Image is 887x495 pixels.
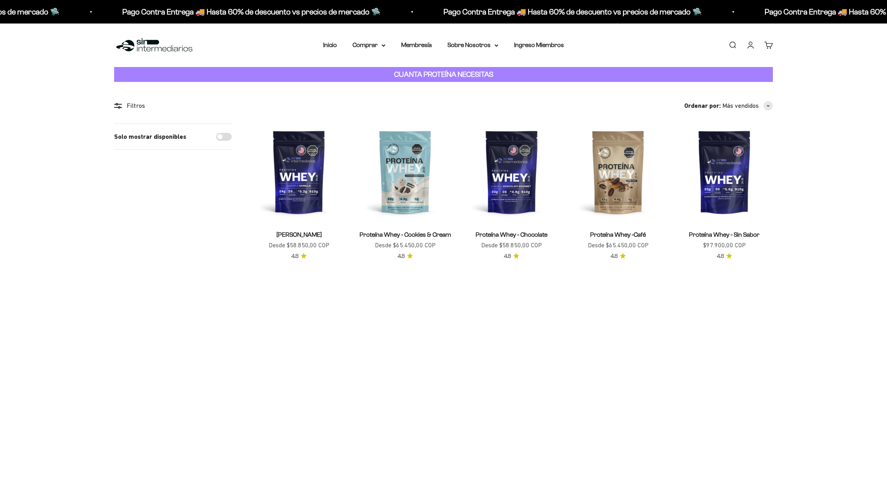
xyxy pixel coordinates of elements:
[611,252,626,261] a: 4.84.8 de 5.0 estrellas
[353,40,385,50] summary: Comprar
[717,252,724,261] span: 4.8
[114,132,186,142] label: Solo mostrar disponibles
[611,252,618,261] span: 4.8
[447,40,498,50] summary: Sobre Nosotros
[269,240,329,250] sale-price: Desde $58.850,00 COP
[476,231,547,238] a: Proteína Whey - Chocolate
[590,231,646,238] a: Proteína Whey -Café
[375,240,436,250] sale-price: Desde $65.450,00 COP
[276,231,322,238] a: [PERSON_NAME]
[114,101,232,111] div: Filtros
[323,42,337,48] a: Inicio
[106,5,364,18] p: Pago Contra Entrega 🚚 Hasta 60% de descuento vs precios de mercado 🛸
[481,240,542,250] sale-price: Desde $58.850,00 COP
[689,231,760,238] a: Proteína Whey - Sin Sabor
[588,240,649,250] sale-price: Desde $65.450,00 COP
[398,252,405,261] span: 4.8
[504,252,519,261] a: 4.84.8 de 5.0 estrellas
[360,231,451,238] a: Proteína Whey - Cookies & Cream
[722,101,759,111] span: Más vendidos
[504,252,511,261] span: 4.8
[427,5,685,18] p: Pago Contra Entrega 🚚 Hasta 60% de descuento vs precios de mercado 🛸
[291,252,307,261] a: 4.84.8 de 5.0 estrellas
[717,252,732,261] a: 4.84.8 de 5.0 estrellas
[514,42,564,48] a: Ingreso Miembros
[394,70,493,78] strong: CUANTA PROTEÍNA NECESITAS
[398,252,413,261] a: 4.84.8 de 5.0 estrellas
[401,42,432,48] a: Membresía
[722,101,773,111] button: Más vendidos
[684,101,721,111] span: Ordenar por:
[703,240,746,250] sale-price: $97.900,00 COP
[291,252,298,261] span: 4.8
